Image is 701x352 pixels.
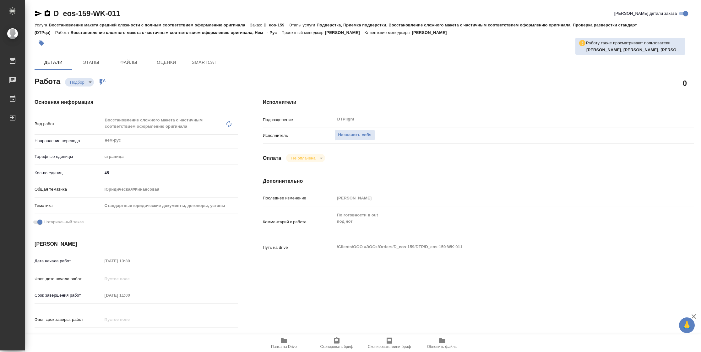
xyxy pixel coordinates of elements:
[35,276,102,282] p: Факт. дата начала работ
[365,30,412,35] p: Клиентские менеджеры
[263,177,694,185] h4: Дополнительно
[76,59,106,66] span: Этапы
[49,23,250,27] p: Восстановление макета средней сложности с полным соответствием оформлению оригинала
[35,36,48,50] button: Добавить тэг
[35,75,60,87] h2: Работа
[102,200,238,211] div: Стандартные юридические документы, договоры, уставы
[682,319,692,332] span: 🙏
[264,23,289,27] p: D_eos-159
[35,10,42,17] button: Скопировать ссылку для ЯМессенджера
[363,334,416,352] button: Скопировать мини-бриф
[35,240,238,248] h4: [PERSON_NAME]
[416,334,469,352] button: Обновить файлы
[325,30,365,35] p: [PERSON_NAME]
[320,344,353,349] span: Скопировать бриф
[335,242,658,252] textarea: /Clients/ООО «ЭОС»/Orders/D_eos-159/DTP/D_eos-159-WK-011
[586,40,671,46] p: Работу также просматривают пользователи
[289,23,317,27] p: Этапы услуги
[102,256,157,265] input: Пустое поле
[258,334,310,352] button: Папка на Drive
[35,154,102,160] p: Тарифные единицы
[335,210,658,233] textarea: По готовности в out под нот
[44,219,84,225] span: Нотариальный заказ
[289,155,317,161] button: Не оплачена
[35,258,102,264] p: Дата начала работ
[412,30,452,35] p: [PERSON_NAME]
[38,59,68,66] span: Детали
[102,315,157,324] input: Пустое поле
[35,98,238,106] h4: Основная информация
[263,132,335,139] p: Исполнитель
[263,98,694,106] h4: Исполнители
[263,117,335,123] p: Подразделение
[35,316,102,323] p: Факт. срок заверш. работ
[35,121,102,127] p: Вид работ
[35,170,102,176] p: Кол-во единиц
[102,184,238,195] div: Юридическая/Финансовая
[35,23,637,35] p: Подверстка, Приемка подверстки, Восстановление сложного макета с частичным соответствием оформлен...
[55,30,71,35] p: Работа
[679,317,695,333] button: 🙏
[68,80,86,85] button: Подбор
[338,131,372,139] span: Назначить себя
[65,78,94,87] div: Подбор
[102,291,157,300] input: Пустое поле
[271,344,297,349] span: Папка на Drive
[614,10,677,17] span: [PERSON_NAME] детали заказа
[310,334,363,352] button: Скопировать бриф
[114,59,144,66] span: Файлы
[102,331,157,340] input: ✎ Введи что-нибудь
[263,244,335,251] p: Путь на drive
[586,47,695,52] b: [PERSON_NAME], [PERSON_NAME], [PERSON_NAME]
[44,10,51,17] button: Скопировать ссылку
[335,193,658,203] input: Пустое поле
[335,130,375,141] button: Назначить себя
[427,344,458,349] span: Обновить файлы
[586,47,682,53] p: Крамник Артём, Петрова Валерия, Гусельников Роман
[35,138,102,144] p: Направление перевода
[281,30,325,35] p: Проектный менеджер
[35,203,102,209] p: Тематика
[102,168,238,177] input: ✎ Введи что-нибудь
[53,9,120,18] a: D_eos-159-WK-011
[263,195,335,201] p: Последнее изменение
[35,333,102,339] p: Срок завершения услуги
[70,30,281,35] p: Восстановление сложного макета с частичным соответствием оформлению оригинала, Нем → Рус
[368,344,411,349] span: Скопировать мини-бриф
[151,59,182,66] span: Оценки
[35,23,49,27] p: Услуга
[102,274,157,283] input: Пустое поле
[35,186,102,193] p: Общая тематика
[189,59,219,66] span: SmartCat
[263,154,281,162] h4: Оплата
[102,151,238,162] div: страница
[263,219,335,225] p: Комментарий к работе
[250,23,264,27] p: Заказ:
[286,154,325,162] div: Подбор
[683,78,687,88] h2: 0
[35,292,102,299] p: Срок завершения работ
